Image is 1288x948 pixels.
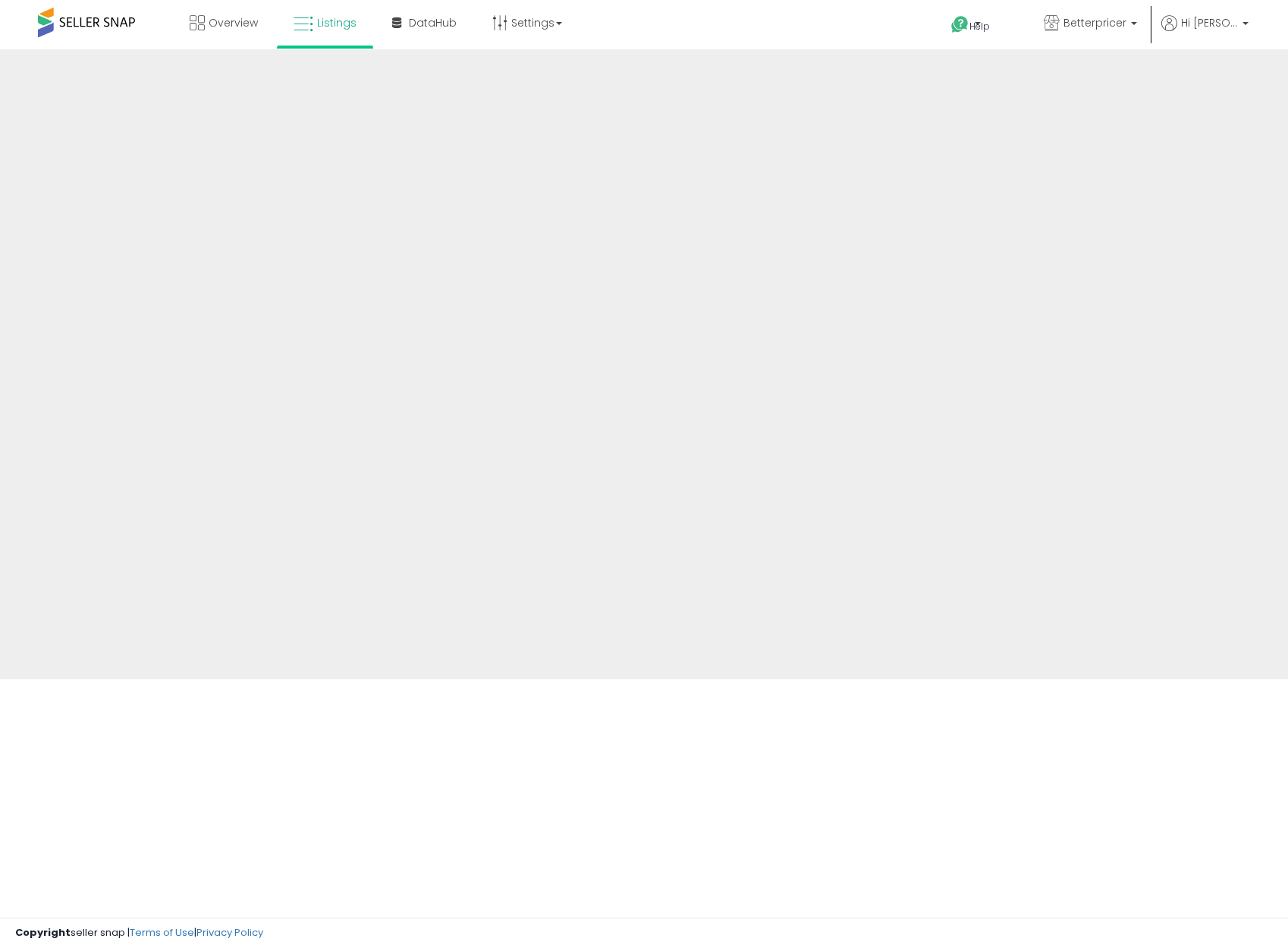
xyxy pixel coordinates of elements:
span: DataHub [409,15,457,30]
span: Betterpricer [1063,15,1126,30]
span: Listings [317,15,357,30]
a: Hi [PERSON_NAME] [1161,15,1249,49]
a: Help [939,4,1019,49]
i: Get Help [950,15,969,34]
span: Help [969,20,990,33]
span: Hi [PERSON_NAME] [1181,15,1238,30]
span: Overview [209,15,258,30]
